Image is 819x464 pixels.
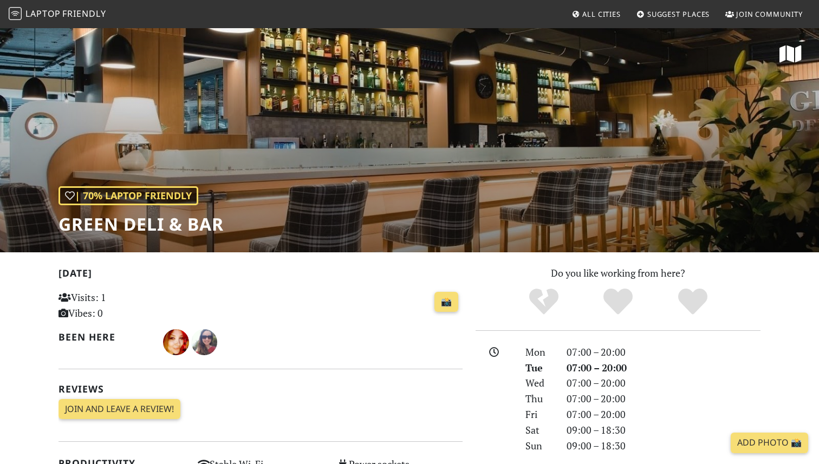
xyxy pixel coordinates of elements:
[560,422,767,438] div: 09:00 – 18:30
[581,287,655,317] div: Yes
[519,438,560,454] div: Sun
[519,344,560,360] div: Mon
[632,4,714,24] a: Suggest Places
[560,360,767,376] div: 07:00 – 20:00
[476,265,760,281] p: Do you like working from here?
[163,335,191,348] span: nevena stefanova
[58,267,463,283] h2: [DATE]
[736,9,803,19] span: Join Community
[519,375,560,391] div: Wed
[731,433,808,453] a: Add Photo 📸
[58,214,224,234] h1: Green Deli & Bar
[191,335,217,348] span: Mirela Napetova
[567,4,625,24] a: All Cities
[191,329,217,355] img: 1175-mirela.jpg
[560,375,767,391] div: 07:00 – 20:00
[163,329,189,355] img: 2555-nevena.jpg
[560,407,767,422] div: 07:00 – 20:00
[582,9,621,19] span: All Cities
[9,5,106,24] a: LaptopFriendly LaptopFriendly
[560,344,767,360] div: 07:00 – 20:00
[519,407,560,422] div: Fri
[62,8,106,19] span: Friendly
[519,391,560,407] div: Thu
[519,360,560,376] div: Tue
[434,292,458,312] a: 📸
[655,287,730,317] div: Definitely!
[560,438,767,454] div: 09:00 – 18:30
[25,8,61,19] span: Laptop
[58,399,180,420] a: Join and leave a review!
[560,391,767,407] div: 07:00 – 20:00
[58,383,463,395] h2: Reviews
[506,287,581,317] div: No
[721,4,807,24] a: Join Community
[519,422,560,438] div: Sat
[58,290,185,321] p: Visits: 1 Vibes: 0
[647,9,710,19] span: Suggest Places
[58,186,198,205] div: | 70% Laptop Friendly
[9,7,22,20] img: LaptopFriendly
[58,331,150,343] h2: Been here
